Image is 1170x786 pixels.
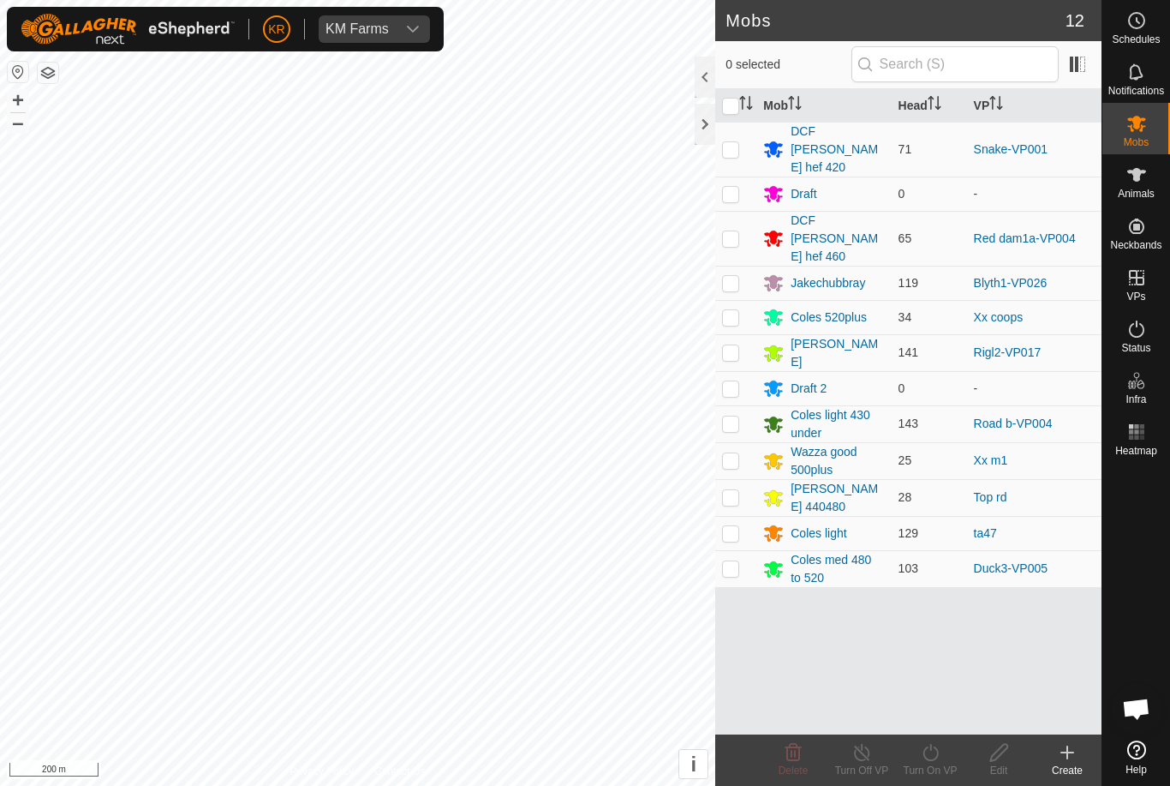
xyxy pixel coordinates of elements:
span: 65 [898,231,912,245]
div: Edit [964,763,1033,778]
div: DCF [PERSON_NAME] hef 460 [791,212,884,266]
a: Top rd [974,490,1007,504]
a: Blyth1-VP026 [974,276,1048,290]
div: Draft [791,185,816,203]
div: Create [1033,763,1101,778]
div: Coles 520plus [791,309,867,327]
p-sorticon: Activate to sort [989,99,1003,112]
div: Coles light [791,525,846,543]
div: Draft 2 [791,380,827,398]
td: - [967,371,1101,405]
a: Duck3-VP005 [974,561,1048,575]
div: KM Farms [325,22,389,36]
div: Turn Off VP [827,763,896,778]
span: Status [1121,343,1150,353]
p-sorticon: Activate to sort [928,99,941,112]
div: dropdown trigger [396,15,430,43]
h2: Mobs [725,10,1066,31]
span: 129 [898,526,918,540]
span: 141 [898,345,918,359]
div: DCF [PERSON_NAME] hef 420 [791,123,884,177]
span: Heatmap [1115,446,1157,456]
p-sorticon: Activate to sort [788,99,802,112]
button: Map Layers [38,63,58,83]
div: [PERSON_NAME] [791,335,884,371]
div: Open chat [1111,683,1162,735]
a: Privacy Policy [290,764,355,779]
th: Head [892,89,967,123]
td: - [967,177,1101,211]
span: 143 [898,417,918,430]
img: Gallagher Logo [21,14,235,45]
span: Infra [1125,394,1146,405]
span: 119 [898,276,918,290]
span: 28 [898,490,912,504]
a: Snake-VP001 [974,142,1048,156]
div: Jakechubbray [791,274,865,292]
div: Coles light 430 under [791,406,884,442]
button: + [8,90,28,111]
a: Road b-VP004 [974,417,1053,430]
span: 103 [898,561,918,575]
th: Mob [756,89,891,123]
div: [PERSON_NAME] 440480 [791,480,884,516]
span: Notifications [1108,86,1164,96]
span: Delete [779,765,809,777]
a: Red dam1a-VP004 [974,231,1076,245]
p-sorticon: Activate to sort [739,99,753,112]
span: 0 [898,187,905,201]
span: VPs [1126,291,1145,302]
button: – [8,112,28,133]
span: KR [268,21,284,39]
button: Reset Map [8,62,28,82]
div: Coles med 480 to 520 [791,551,884,587]
span: Animals [1118,189,1155,199]
a: Help [1102,734,1170,782]
a: Xx coops [974,310,1024,324]
a: Xx m1 [974,453,1008,467]
div: Turn On VP [896,763,964,778]
span: 0 [898,381,905,395]
span: 34 [898,310,912,324]
span: Schedules [1112,34,1160,45]
a: ta47 [974,526,997,540]
a: Contact Us [374,764,425,779]
th: VP [967,89,1101,123]
a: Rigl2-VP017 [974,345,1042,359]
span: 12 [1066,8,1084,33]
span: 25 [898,453,912,467]
span: 71 [898,142,912,156]
span: Neckbands [1110,240,1161,250]
div: Wazza good 500plus [791,443,884,479]
button: i [679,750,707,778]
input: Search (S) [851,46,1059,82]
span: i [690,753,696,776]
span: Help [1125,765,1147,775]
span: KM Farms [319,15,396,43]
span: Mobs [1124,137,1149,147]
span: 0 selected [725,56,851,74]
